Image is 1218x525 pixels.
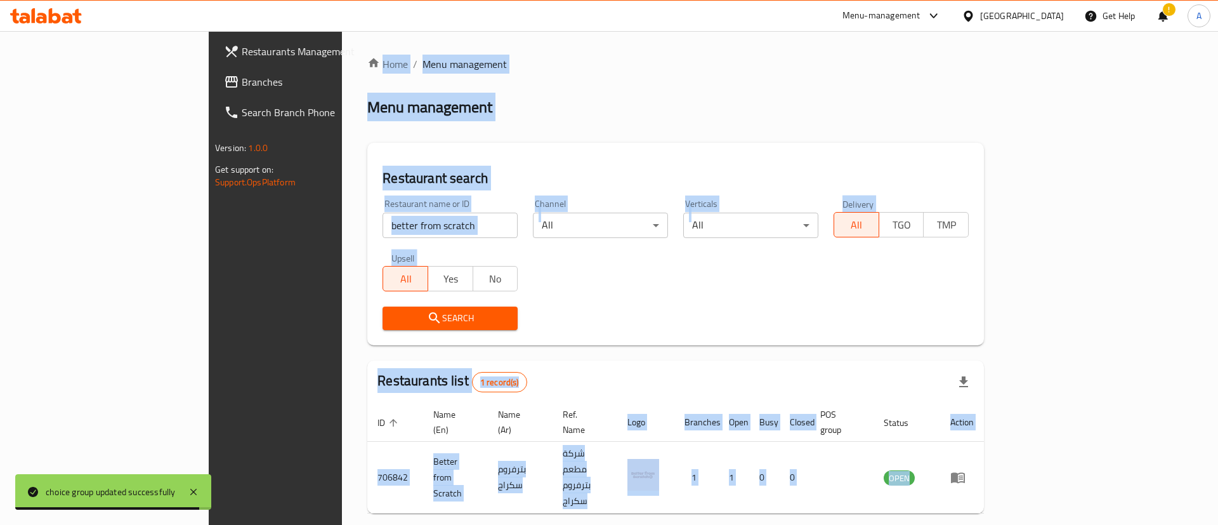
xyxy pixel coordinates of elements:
[242,105,402,120] span: Search Branch Phone
[215,161,273,178] span: Get support on:
[428,266,473,291] button: Yes
[391,253,415,262] label: Upsell
[553,442,618,514] td: شركة مطعم بترفروم سكراج
[214,36,412,67] a: Restaurants Management
[472,372,527,392] div: Total records count
[393,310,507,326] span: Search
[388,270,423,288] span: All
[423,442,488,514] td: Better from Scratch
[940,403,984,442] th: Action
[884,470,915,486] div: OPEN
[839,216,874,234] span: All
[367,97,492,117] h2: Menu management
[948,367,979,397] div: Export file
[367,403,984,514] table: enhanced table
[884,471,915,486] span: OPEN
[478,270,513,288] span: No
[842,199,874,208] label: Delivery
[473,266,518,291] button: No
[433,270,468,288] span: Yes
[242,44,402,59] span: Restaurants Management
[377,371,527,392] h2: Restaurants list
[473,376,527,389] span: 1 record(s)
[214,97,412,128] a: Search Branch Phone
[884,216,919,234] span: TGO
[377,415,402,430] span: ID
[215,140,246,156] span: Version:
[433,407,473,437] span: Name (En)
[674,403,719,442] th: Branches
[879,212,924,237] button: TGO
[780,442,810,514] td: 0
[617,403,674,442] th: Logo
[488,442,552,514] td: بترفروم سكراج
[884,415,925,430] span: Status
[383,307,518,330] button: Search
[367,56,984,72] nav: breadcrumb
[1196,9,1202,23] span: A
[214,67,412,97] a: Branches
[780,403,810,442] th: Closed
[563,407,603,437] span: Ref. Name
[842,8,920,23] div: Menu-management
[923,212,969,237] button: TMP
[383,169,969,188] h2: Restaurant search
[749,442,780,514] td: 0
[413,56,417,72] li: /
[683,213,818,238] div: All
[719,442,749,514] td: 1
[248,140,268,156] span: 1.0.0
[820,407,858,437] span: POS group
[627,459,659,491] img: Better from Scratch
[383,213,518,238] input: Search for restaurant name or ID..
[215,174,296,190] a: Support.OpsPlatform
[719,403,749,442] th: Open
[749,403,780,442] th: Busy
[242,74,402,90] span: Branches
[533,213,668,238] div: All
[980,9,1064,23] div: [GEOGRAPHIC_DATA]
[674,442,719,514] td: 1
[498,407,537,437] span: Name (Ar)
[834,212,879,237] button: All
[929,216,964,234] span: TMP
[422,56,507,72] span: Menu management
[383,266,428,291] button: All
[46,485,176,499] div: choice group updated successfully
